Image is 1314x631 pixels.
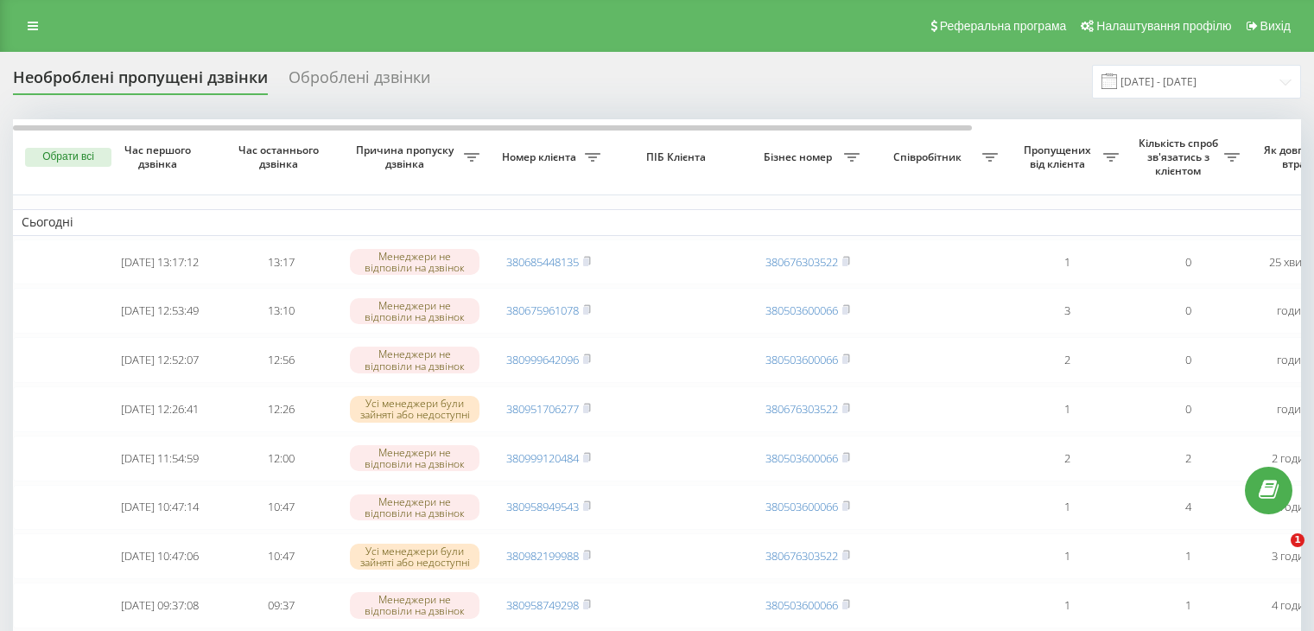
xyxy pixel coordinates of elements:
div: Менеджери не відповіли на дзвінок [350,445,479,471]
td: 1 [1127,533,1248,579]
a: 380982199988 [506,548,579,564]
a: 380999120484 [506,450,579,466]
td: 0 [1127,386,1248,432]
td: [DATE] 10:47:06 [99,533,220,579]
span: Вихід [1260,19,1291,33]
span: Співробітник [877,150,982,164]
td: 1 [1006,533,1127,579]
span: Реферальна програма [940,19,1067,33]
td: [DATE] 12:53:49 [99,288,220,334]
td: [DATE] 13:17:12 [99,239,220,285]
a: 380503600066 [765,499,838,514]
td: 2 [1006,337,1127,383]
td: 3 [1006,288,1127,334]
a: 380958949543 [506,499,579,514]
td: 09:37 [220,583,341,628]
span: Час першого дзвінка [113,143,206,170]
td: 2 [1127,436,1248,481]
td: 0 [1127,288,1248,334]
a: 380675961078 [506,303,579,318]
td: 10:47 [220,533,341,579]
td: [DATE] 12:52:07 [99,337,220,383]
a: 380685448135 [506,254,579,270]
a: 380676303522 [765,254,838,270]
td: [DATE] 12:26:41 [99,386,220,432]
span: Бізнес номер [756,150,844,164]
td: [DATE] 09:37:08 [99,583,220,628]
td: 12:56 [220,337,341,383]
button: Обрати всі [25,148,111,167]
td: 1 [1006,386,1127,432]
td: 13:10 [220,288,341,334]
div: Необроблені пропущені дзвінки [13,68,268,95]
a: 380958749298 [506,597,579,613]
a: 380503600066 [765,450,838,466]
iframe: Intercom live chat [1255,533,1297,575]
a: 380503600066 [765,303,838,318]
span: Пропущених від клієнта [1015,143,1103,170]
td: 1 [1006,583,1127,628]
div: Усі менеджери були зайняті або недоступні [350,544,479,570]
div: Менеджери не відповіли на дзвінок [350,249,479,275]
span: ПІБ Клієнта [624,150,733,164]
td: 4 [1127,485,1248,531]
td: 0 [1127,239,1248,285]
a: 380676303522 [765,548,838,564]
td: [DATE] 11:54:59 [99,436,220,481]
span: Налаштування профілю [1096,19,1231,33]
span: 1 [1291,533,1304,547]
div: Менеджери не відповіли на дзвінок [350,298,479,324]
td: 0 [1127,337,1248,383]
td: 13:17 [220,239,341,285]
a: 380951706277 [506,401,579,417]
div: Менеджери не відповіли на дзвінок [350,592,479,618]
span: Час останнього дзвінка [234,143,327,170]
a: 380503600066 [765,352,838,367]
td: 1 [1127,583,1248,628]
td: 1 [1006,239,1127,285]
a: 380503600066 [765,597,838,613]
a: 380999642096 [506,352,579,367]
div: Оброблені дзвінки [289,68,430,95]
td: [DATE] 10:47:14 [99,485,220,531]
a: 380676303522 [765,401,838,417]
span: Кількість спроб зв'язатись з клієнтом [1136,137,1224,177]
td: 2 [1006,436,1127,481]
td: 12:00 [220,436,341,481]
span: Причина пропуску дзвінка [350,143,464,170]
div: Менеджери не відповіли на дзвінок [350,347,479,373]
div: Усі менеджери були зайняті або недоступні [350,396,479,422]
td: 1 [1006,485,1127,531]
span: Номер клієнта [497,150,585,164]
td: 12:26 [220,386,341,432]
td: 10:47 [220,485,341,531]
div: Менеджери не відповіли на дзвінок [350,494,479,520]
